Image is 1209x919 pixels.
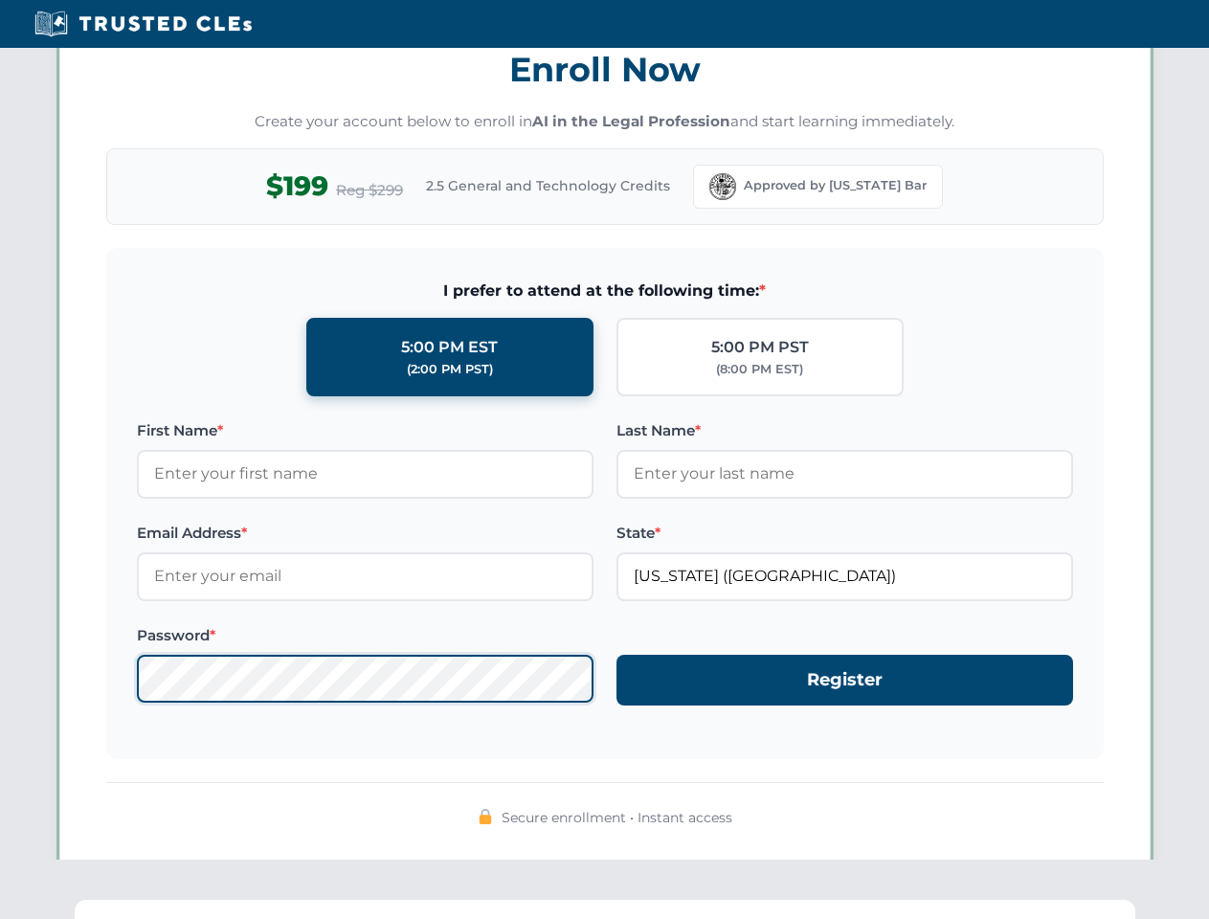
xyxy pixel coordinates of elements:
[29,10,257,38] img: Trusted CLEs
[716,360,803,379] div: (8:00 PM EST)
[137,552,593,600] input: Enter your email
[336,179,403,202] span: Reg $299
[616,450,1073,498] input: Enter your last name
[616,655,1073,706] button: Register
[137,419,593,442] label: First Name
[478,809,493,824] img: 🔒
[407,360,493,379] div: (2:00 PM PST)
[502,807,732,828] span: Secure enrollment • Instant access
[137,279,1073,303] span: I prefer to attend at the following time:
[426,175,670,196] span: 2.5 General and Technology Credits
[266,165,328,208] span: $199
[616,419,1073,442] label: Last Name
[616,552,1073,600] input: Florida (FL)
[711,335,809,360] div: 5:00 PM PST
[106,39,1104,100] h3: Enroll Now
[616,522,1073,545] label: State
[401,335,498,360] div: 5:00 PM EST
[137,450,593,498] input: Enter your first name
[709,173,736,200] img: Florida Bar
[137,624,593,647] label: Password
[106,111,1104,133] p: Create your account below to enroll in and start learning immediately.
[532,112,730,130] strong: AI in the Legal Profession
[137,522,593,545] label: Email Address
[744,176,927,195] span: Approved by [US_STATE] Bar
